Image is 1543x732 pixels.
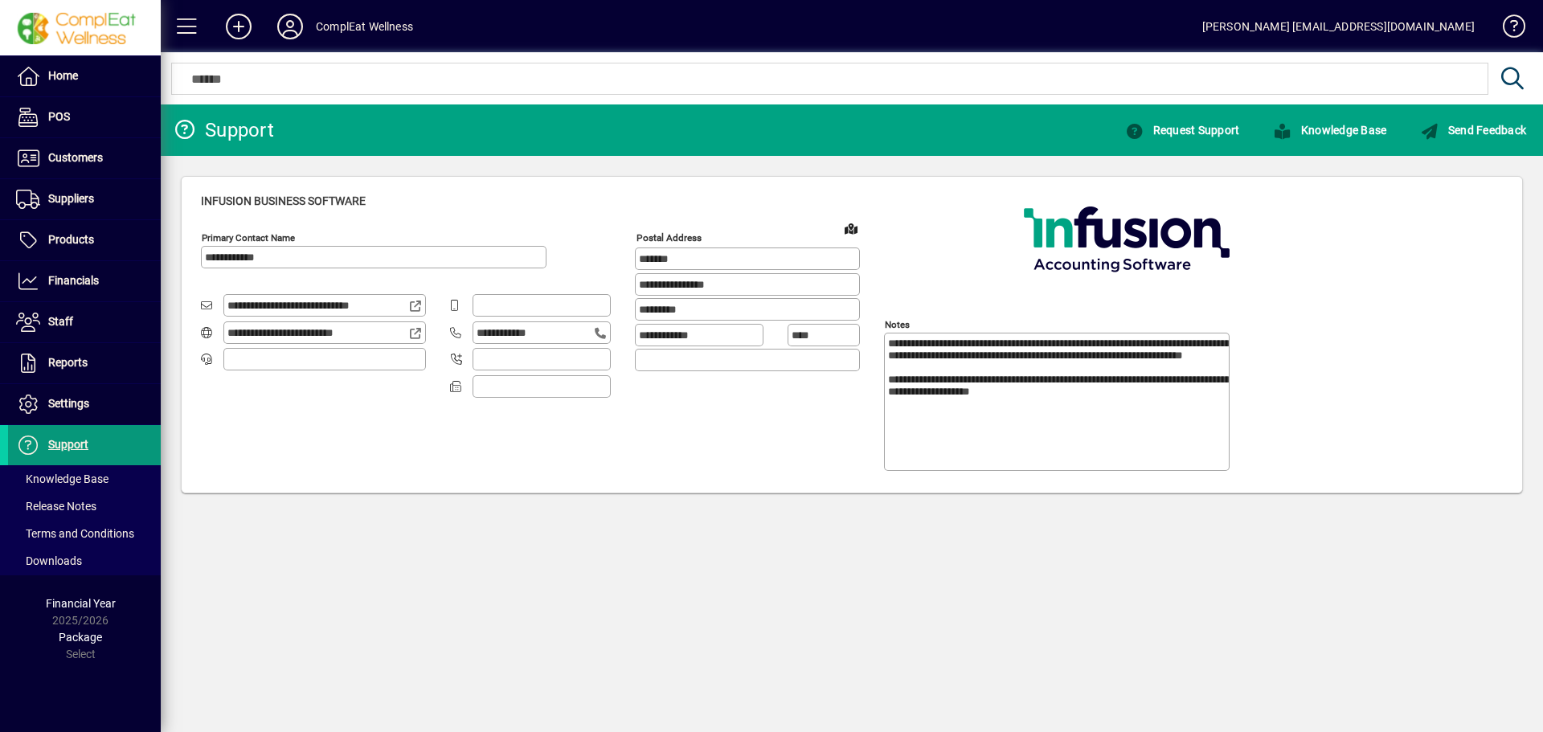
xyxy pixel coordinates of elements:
[48,110,70,123] span: POS
[48,233,94,246] span: Products
[8,97,161,137] a: POS
[1256,116,1403,145] a: Knowledge Base
[202,232,295,243] mat-label: Primary Contact Name
[8,261,161,301] a: Financials
[838,215,864,241] a: View on map
[48,151,103,164] span: Customers
[885,319,910,330] mat-label: Notes
[48,356,88,369] span: Reports
[1125,124,1239,137] span: Request Support
[173,117,274,143] div: Support
[1416,116,1530,145] button: Send Feedback
[46,597,116,610] span: Financial Year
[48,274,99,287] span: Financials
[16,472,108,485] span: Knowledge Base
[48,397,89,410] span: Settings
[316,14,413,39] div: ComplEat Wellness
[201,194,366,207] span: Infusion Business Software
[48,192,94,205] span: Suppliers
[8,384,161,424] a: Settings
[8,343,161,383] a: Reports
[48,69,78,82] span: Home
[1202,14,1475,39] div: [PERSON_NAME] [EMAIL_ADDRESS][DOMAIN_NAME]
[1491,3,1523,55] a: Knowledge Base
[16,500,96,513] span: Release Notes
[16,554,82,567] span: Downloads
[48,315,73,328] span: Staff
[8,520,161,547] a: Terms and Conditions
[48,438,88,451] span: Support
[1269,116,1390,145] button: Knowledge Base
[8,220,161,260] a: Products
[8,302,161,342] a: Staff
[1420,124,1526,137] span: Send Feedback
[59,631,102,644] span: Package
[1273,124,1386,137] span: Knowledge Base
[8,493,161,520] a: Release Notes
[264,12,316,41] button: Profile
[8,179,161,219] a: Suppliers
[213,12,264,41] button: Add
[16,527,134,540] span: Terms and Conditions
[8,138,161,178] a: Customers
[1121,116,1243,145] button: Request Support
[8,547,161,575] a: Downloads
[8,56,161,96] a: Home
[8,465,161,493] a: Knowledge Base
